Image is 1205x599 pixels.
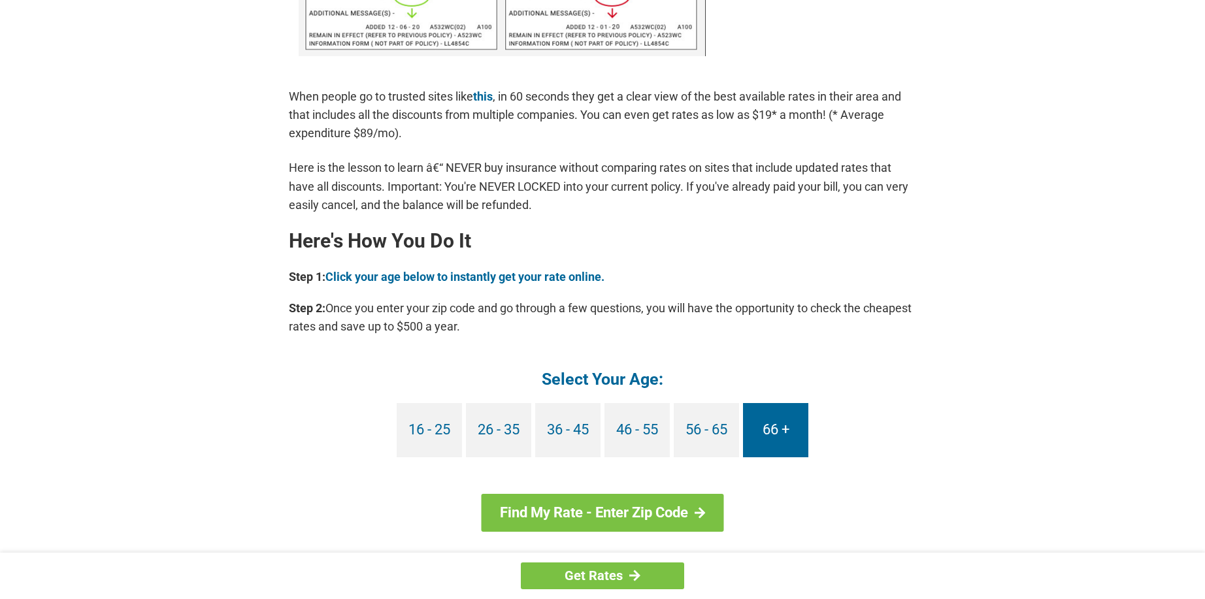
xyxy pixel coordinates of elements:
[521,562,684,589] a: Get Rates
[743,403,808,457] a: 66 +
[397,403,462,457] a: 16 - 25
[289,368,916,390] h4: Select Your Age:
[289,299,916,336] p: Once you enter your zip code and go through a few questions, you will have the opportunity to che...
[674,403,739,457] a: 56 - 65
[473,89,493,103] a: this
[466,403,531,457] a: 26 - 35
[325,270,604,283] a: Click your age below to instantly get your rate online.
[604,403,670,457] a: 46 - 55
[289,270,325,283] b: Step 1:
[482,494,724,532] a: Find My Rate - Enter Zip Code
[535,403,601,457] a: 36 - 45
[289,159,916,214] p: Here is the lesson to learn â€“ NEVER buy insurance without comparing rates on sites that include...
[289,231,916,251] h2: Here's How You Do It
[289,301,325,315] b: Step 2:
[289,88,916,142] p: When people go to trusted sites like , in 60 seconds they get a clear view of the best available ...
